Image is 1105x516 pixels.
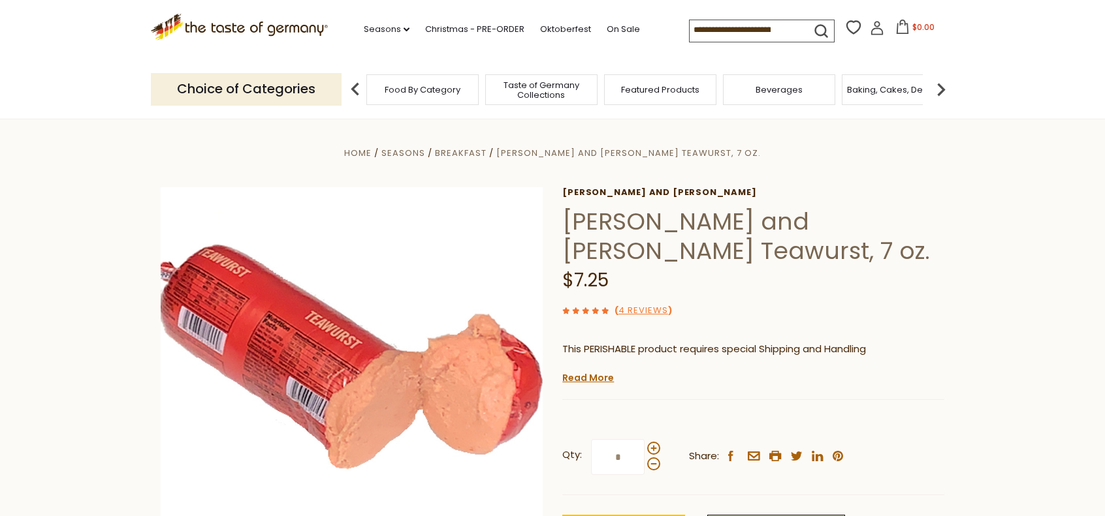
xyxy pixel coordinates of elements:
a: Oktoberfest [540,22,591,37]
img: next arrow [928,76,954,102]
p: This PERISHABLE product requires special Shipping and Handling [562,341,944,357]
li: We will ship this product in heat-protective packaging and ice. [575,367,944,384]
a: Taste of Germany Collections [489,80,594,100]
a: [PERSON_NAME] and [PERSON_NAME] Teawurst, 7 oz. [496,147,761,159]
a: [PERSON_NAME] and [PERSON_NAME] [562,187,944,198]
a: Food By Category [385,85,460,95]
span: $7.25 [562,267,609,293]
p: Choice of Categories [151,73,342,105]
a: Breakfast [435,147,487,159]
a: Christmas - PRE-ORDER [425,22,524,37]
a: Read More [562,371,614,384]
strong: Qty: [562,447,582,463]
a: On Sale [607,22,640,37]
span: Share: [689,448,719,464]
input: Qty: [591,439,645,475]
a: Seasons [364,22,409,37]
h1: [PERSON_NAME] and [PERSON_NAME] Teawurst, 7 oz. [562,207,944,266]
button: $0.00 [887,20,942,39]
a: 4 Reviews [618,304,668,318]
a: Home [344,147,372,159]
a: Seasons [381,147,425,159]
span: ( ) [615,304,672,316]
a: Baking, Cakes, Desserts [847,85,948,95]
span: $0.00 [912,22,935,33]
a: Beverages [756,85,803,95]
a: Featured Products [621,85,699,95]
img: previous arrow [342,76,368,102]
